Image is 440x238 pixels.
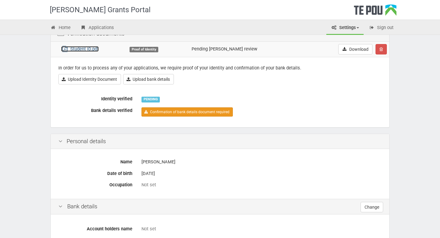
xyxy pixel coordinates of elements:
label: Bank details verified [54,105,137,114]
a: Download [338,44,372,54]
div: [DATE] [141,168,382,179]
a: Applications [76,21,119,35]
p: In order for us to process any of your applications, we require proof of your identity and confir... [58,65,382,71]
div: Personal details [51,134,389,149]
div: PENDING [141,97,160,102]
a: Home [46,21,75,35]
div: Bank details [51,199,389,214]
div: Te Pou Logo [354,4,397,20]
a: Sign out [364,21,398,35]
a: Confirmation of bank details document required [141,107,233,117]
label: Occupation [54,180,137,188]
label: Name [54,157,137,165]
label: Account holders name [54,224,137,232]
a: Upload bank details [123,74,174,84]
a: Change [361,202,383,212]
a: Student ID.pdf [61,46,99,52]
div: Not set [141,226,382,232]
td: Pending [PERSON_NAME] review [189,42,303,57]
label: Date of birth [54,168,137,177]
div: Not set [141,182,382,188]
a: Settings [326,21,364,35]
div: [PERSON_NAME] [141,157,382,167]
a: Upload Identity Document [58,74,121,84]
label: Identity verified [54,94,137,102]
div: Proof of Identity [130,47,158,52]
